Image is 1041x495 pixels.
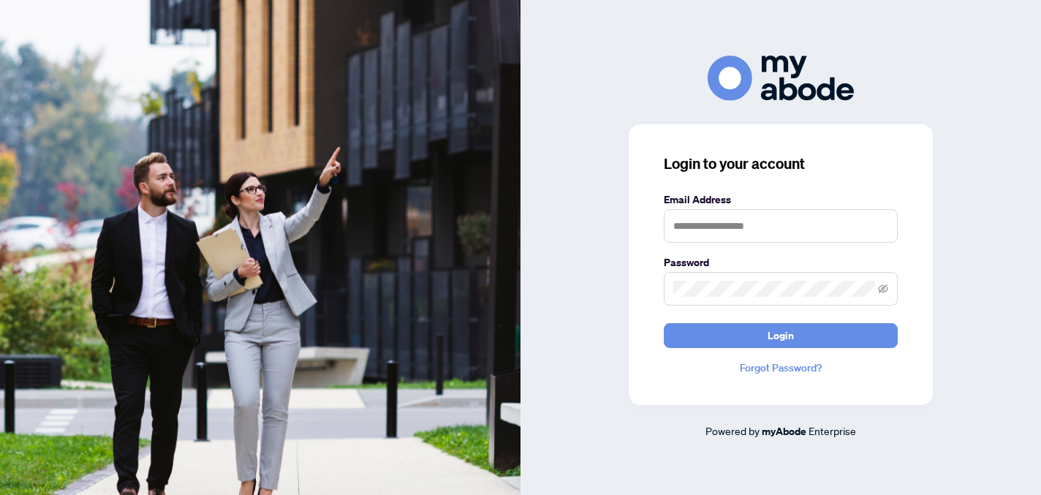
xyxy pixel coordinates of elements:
button: Login [664,323,898,348]
a: myAbode [762,423,806,439]
label: Email Address [664,192,898,208]
img: ma-logo [708,56,854,100]
label: Password [664,254,898,271]
span: Enterprise [809,424,856,437]
h3: Login to your account [664,154,898,174]
span: Powered by [705,424,760,437]
span: eye-invisible [878,284,888,294]
span: Login [768,324,794,347]
a: Forgot Password? [664,360,898,376]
